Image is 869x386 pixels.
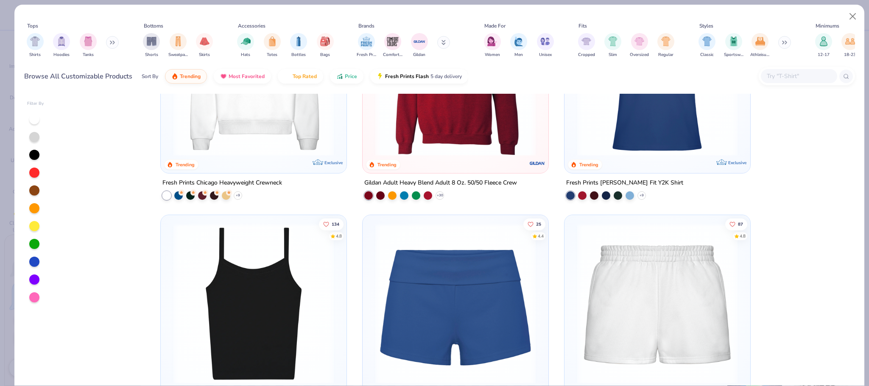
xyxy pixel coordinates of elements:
[815,33,832,58] div: filter for 12-17
[510,33,527,58] button: filter button
[766,71,831,81] input: Try "T-Shirt"
[658,52,673,58] span: Regular
[293,73,317,80] span: Top Rated
[144,22,163,30] div: Bottoms
[750,33,770,58] div: filter for Athleisure
[237,33,254,58] div: filter for Hats
[83,52,94,58] span: Tanks
[529,155,546,172] img: Gildan logo
[142,73,158,80] div: Sort By
[510,33,527,58] div: filter for Men
[411,33,428,58] button: filter button
[319,218,344,230] button: Like
[728,160,746,165] span: Exclusive
[357,33,376,58] button: filter button
[214,69,271,84] button: Most Favorited
[180,73,201,80] span: Trending
[729,36,738,46] img: Sportswear Image
[27,33,44,58] button: filter button
[236,193,240,198] span: + 9
[383,52,402,58] span: Comfort Colors
[724,33,743,58] button: filter button
[608,36,618,46] img: Slim Image
[484,33,501,58] div: filter for Women
[147,36,156,46] img: Shorts Image
[578,33,595,58] div: filter for Cropped
[699,22,713,30] div: Styles
[485,52,500,58] span: Women
[53,52,70,58] span: Hoodies
[145,52,158,58] span: Shorts
[841,33,858,58] button: filter button
[630,33,649,58] div: filter for Oversized
[241,52,250,58] span: Hats
[540,36,550,46] img: Unisex Image
[267,52,277,58] span: Totes
[196,33,213,58] div: filter for Skirts
[27,101,44,107] div: Filter By
[818,52,830,58] span: 12-17
[358,22,374,30] div: Brands
[514,52,523,58] span: Men
[724,52,743,58] span: Sportswear
[268,36,277,46] img: Totes Image
[80,33,97,58] div: filter for Tanks
[413,52,425,58] span: Gildan
[143,33,160,58] div: filter for Shorts
[171,73,178,80] img: trending.gif
[377,73,383,80] img: flash.gif
[700,52,714,58] span: Classic
[815,33,832,58] button: filter button
[841,33,858,58] div: filter for 18-23
[143,33,160,58] button: filter button
[514,36,523,46] img: Men Image
[199,52,210,58] span: Skirts
[538,233,544,239] div: 4.4
[237,33,254,58] button: filter button
[702,36,712,46] img: Classic Image
[411,33,428,58] div: filter for Gildan
[413,35,426,48] img: Gildan Image
[725,218,747,230] button: Like
[430,72,462,81] span: 5 day delivery
[290,33,307,58] div: filter for Bottles
[241,36,251,46] img: Hats Image
[168,33,188,58] button: filter button
[291,52,306,58] span: Bottles
[284,73,291,80] img: TopRated.gif
[845,8,861,25] button: Close
[740,233,746,239] div: 4.8
[27,22,38,30] div: Tops
[755,36,765,46] img: Athleisure Image
[317,33,334,58] div: filter for Bags
[290,33,307,58] button: filter button
[566,178,683,188] div: Fresh Prints [PERSON_NAME] Fit Y2K Shirt
[609,52,617,58] span: Slim
[364,178,517,188] div: Gildan Adult Heavy Blend Adult 8 Oz. 50/50 Fleece Crew
[200,36,210,46] img: Skirts Image
[604,33,621,58] div: filter for Slim
[162,178,282,188] div: Fresh Prints Chicago Heavyweight Crewneck
[819,36,828,46] img: 12-17 Image
[487,36,497,46] img: Women Image
[57,36,66,46] img: Hoodies Image
[30,36,40,46] img: Shirts Image
[238,22,265,30] div: Accessories
[324,160,343,165] span: Exclusive
[332,222,339,226] span: 134
[317,33,334,58] button: filter button
[578,33,595,58] button: filter button
[657,33,674,58] div: filter for Regular
[264,33,281,58] button: filter button
[345,73,357,80] span: Price
[27,33,44,58] div: filter for Shirts
[320,52,330,58] span: Bags
[750,52,770,58] span: Athleisure
[294,36,303,46] img: Bottles Image
[320,36,330,46] img: Bags Image
[630,33,649,58] button: filter button
[750,33,770,58] button: filter button
[53,33,70,58] div: filter for Hoodies
[699,33,715,58] div: filter for Classic
[845,36,855,46] img: 18-23 Image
